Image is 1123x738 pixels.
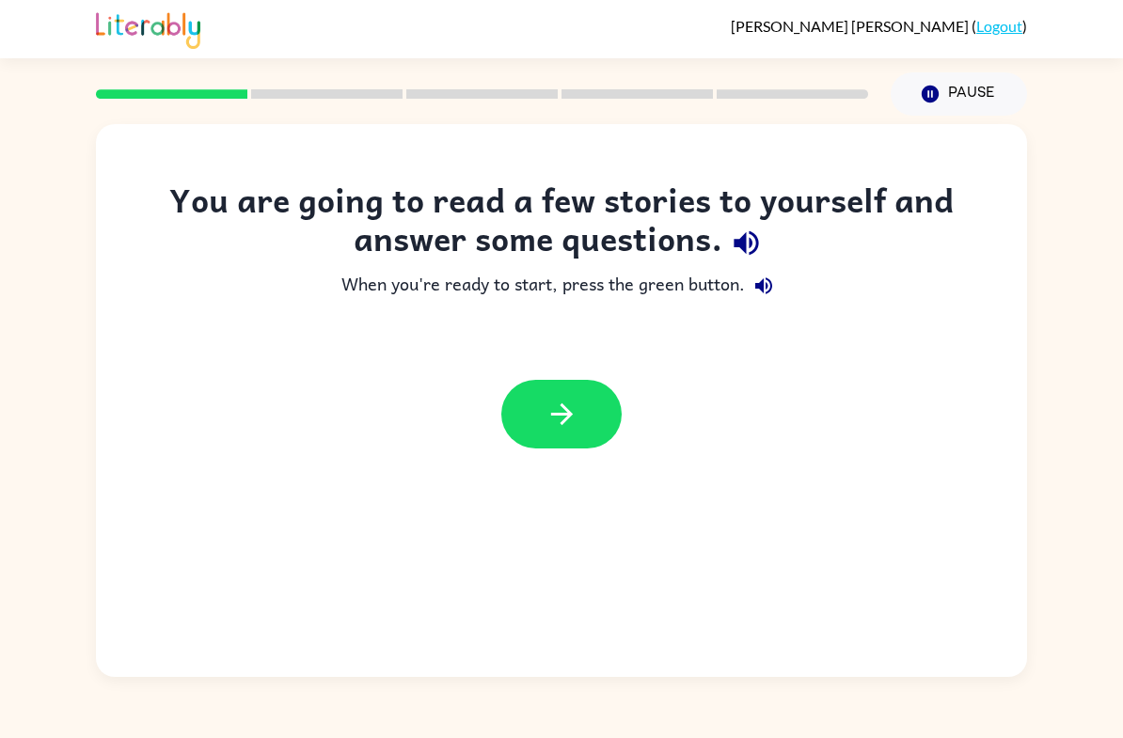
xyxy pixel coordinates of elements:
span: [PERSON_NAME] [PERSON_NAME] [731,17,972,35]
img: Literably [96,8,200,49]
div: ( ) [731,17,1027,35]
a: Logout [976,17,1022,35]
div: When you're ready to start, press the green button. [134,267,989,305]
div: You are going to read a few stories to yourself and answer some questions. [134,181,989,267]
button: Pause [891,72,1027,116]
